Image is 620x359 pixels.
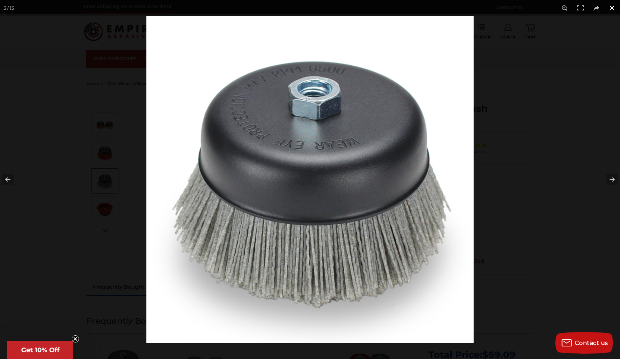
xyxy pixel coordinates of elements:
span: Contact us [575,340,608,346]
button: Close teaser [72,335,79,342]
div: Get 10% OffClose teaser [7,341,73,359]
span: Get 10% Off [21,346,60,354]
button: Next (arrow right) [595,162,620,197]
button: Contact us [555,332,613,354]
img: nylon-cup-brush-6-inch-silicon-carbide__76323.1668103933.jpg [146,16,474,343]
